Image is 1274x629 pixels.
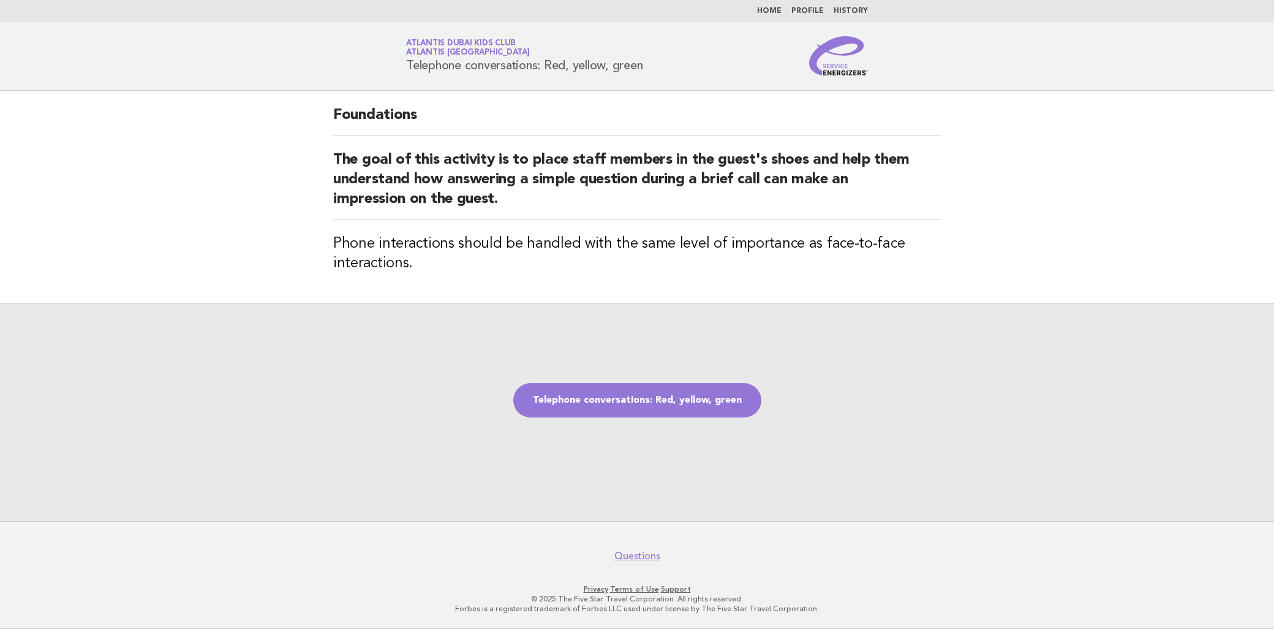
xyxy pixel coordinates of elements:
[809,36,868,75] img: Service Energizers
[333,234,941,273] h3: Phone interactions should be handled with the same level of importance as face-to-face interactions.
[610,585,659,593] a: Terms of Use
[333,105,941,135] h2: Foundations
[513,383,761,417] a: Telephone conversations: Red, yellow, green
[757,7,782,15] a: Home
[262,594,1012,604] p: © 2025 The Five Star Travel Corporation. All rights reserved.
[834,7,868,15] a: History
[584,585,608,593] a: Privacy
[406,49,530,57] span: Atlantis [GEOGRAPHIC_DATA]
[262,584,1012,594] p: · ·
[406,40,643,72] h1: Telephone conversations: Red, yellow, green
[661,585,691,593] a: Support
[333,150,941,219] h2: The goal of this activity is to place staff members in the guest's shoes and help them understand...
[406,39,530,56] a: Atlantis Dubai Kids ClubAtlantis [GEOGRAPHIC_DATA]
[791,7,824,15] a: Profile
[262,604,1012,614] p: Forbes is a registered trademark of Forbes LLC used under license by The Five Star Travel Corpora...
[614,550,660,562] a: Questions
